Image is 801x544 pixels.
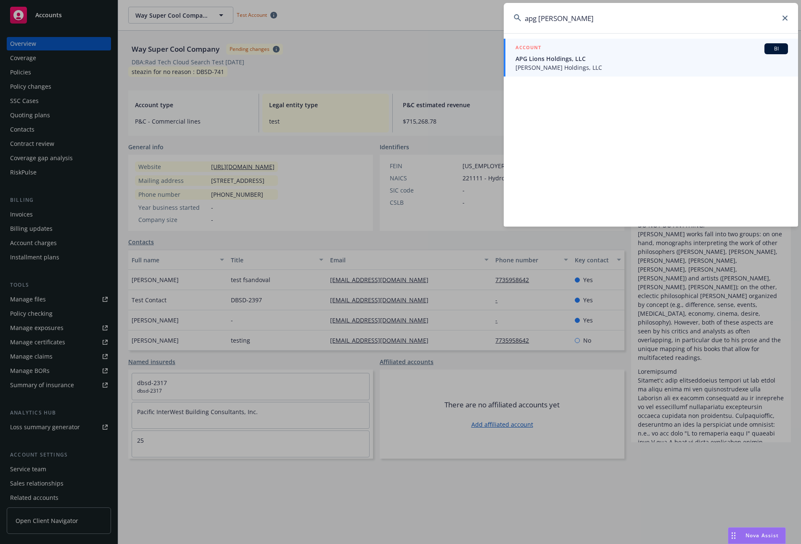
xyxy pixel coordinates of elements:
a: ACCOUNTBIAPG Lions Holdings, LLC[PERSON_NAME] Holdings, LLC [504,39,798,77]
input: Search... [504,3,798,33]
span: [PERSON_NAME] Holdings, LLC [515,63,788,72]
span: BI [768,45,785,53]
span: Nova Assist [745,532,779,539]
div: Drag to move [728,528,739,544]
span: APG Lions Holdings, LLC [515,54,788,63]
button: Nova Assist [728,527,786,544]
h5: ACCOUNT [515,43,541,53]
